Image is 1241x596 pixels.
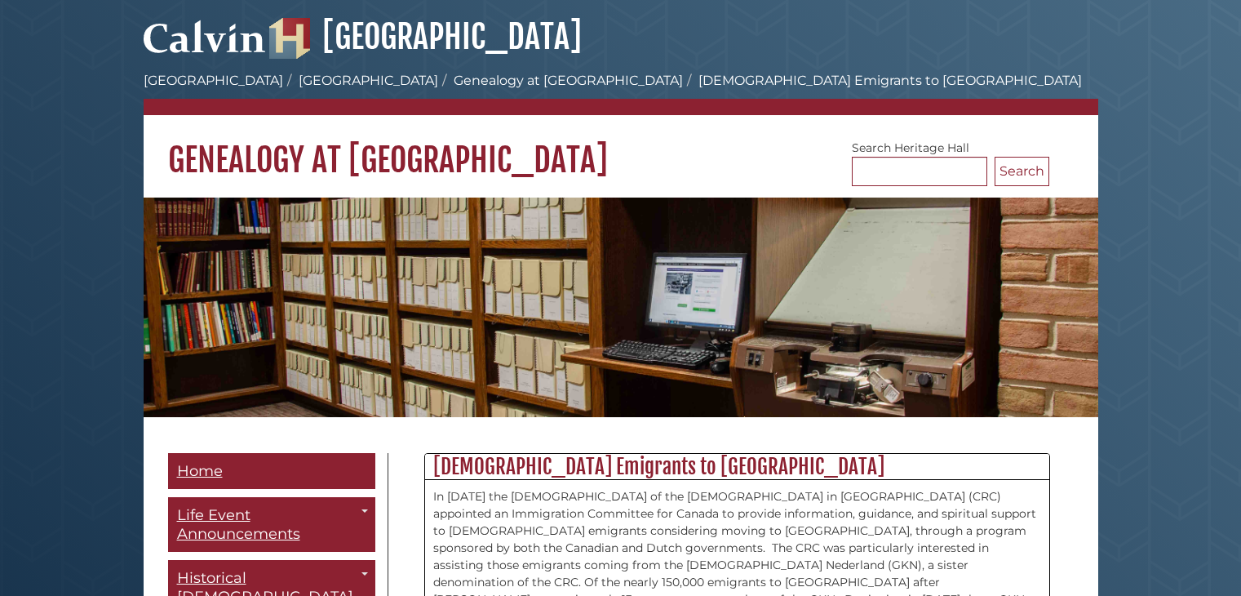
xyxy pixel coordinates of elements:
[995,157,1049,186] button: Search
[168,497,375,552] a: Life Event Announcements
[454,73,683,88] a: Genealogy at [GEOGRAPHIC_DATA]
[177,506,300,543] span: Life Event Announcements
[269,18,310,59] img: Hekman Library Logo
[299,73,438,88] a: [GEOGRAPHIC_DATA]
[425,454,1049,480] h2: [DEMOGRAPHIC_DATA] Emigrants to [GEOGRAPHIC_DATA]
[269,16,582,57] a: [GEOGRAPHIC_DATA]
[144,115,1098,180] h1: Genealogy at [GEOGRAPHIC_DATA]
[144,13,266,59] img: Calvin
[168,453,375,490] a: Home
[177,462,223,480] span: Home
[144,71,1098,115] nav: breadcrumb
[683,71,1082,91] li: [DEMOGRAPHIC_DATA] Emigrants to [GEOGRAPHIC_DATA]
[144,38,266,52] a: Calvin University
[144,73,283,88] a: [GEOGRAPHIC_DATA]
